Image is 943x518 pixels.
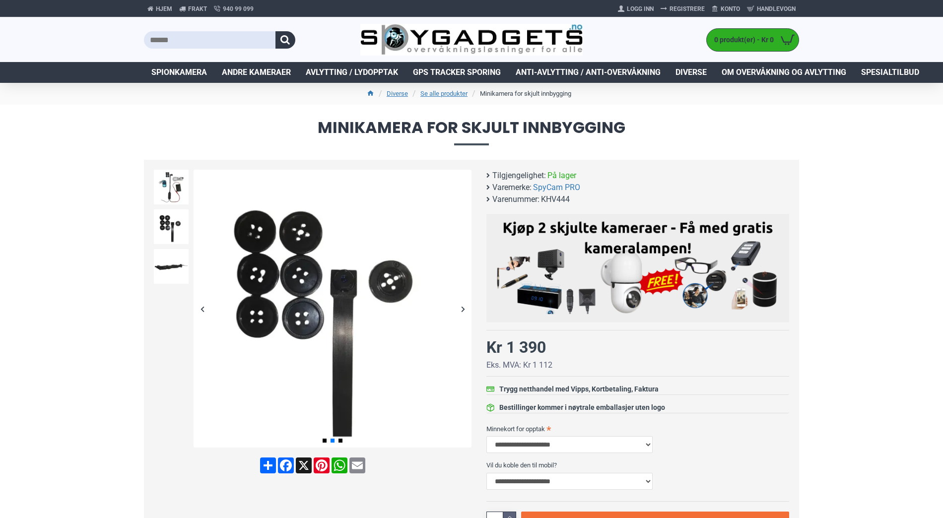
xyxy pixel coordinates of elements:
a: Diverse [668,62,714,83]
label: Vil du koble den til mobil? [486,457,789,473]
span: Konto [721,4,740,13]
a: Share [259,457,277,473]
span: Anti-avlytting / Anti-overvåkning [516,66,661,78]
span: På lager [547,170,576,182]
span: Handlevogn [757,4,796,13]
span: Diverse [675,66,707,78]
a: GPS Tracker Sporing [405,62,508,83]
span: Frakt [188,4,207,13]
b: Varenummer: [492,194,539,205]
img: Minikamera for skjult innbygging - SpyGadgets.no [154,209,189,244]
span: GPS Tracker Sporing [413,66,501,78]
span: Go to slide 2 [331,439,335,443]
img: Minikamera for skjult innbygging - SpyGadgets.no [194,170,471,448]
div: Trygg netthandel med Vipps, Kortbetaling, Faktura [499,384,659,394]
img: SpyGadgets.no [360,24,583,56]
a: Avlytting / Lydopptak [298,62,405,83]
a: Facebook [277,457,295,473]
a: Andre kameraer [214,62,298,83]
span: KHV444 [541,194,570,205]
a: Spionkamera [144,62,214,83]
a: 0 produkt(er) - Kr 0 [707,29,799,51]
a: Email [348,457,366,473]
a: SpyCam PRO [533,182,580,194]
span: Spesialtilbud [861,66,919,78]
span: Spionkamera [151,66,207,78]
a: Handlevogn [743,1,799,17]
span: Go to slide 3 [338,439,342,443]
a: X [295,457,313,473]
span: 940 99 099 [223,4,254,13]
span: Logg Inn [627,4,654,13]
a: Konto [708,1,743,17]
label: Minnekort for opptak [486,421,789,437]
a: WhatsApp [331,457,348,473]
div: Kr 1 390 [486,335,546,359]
a: Se alle produkter [420,89,468,99]
span: Hjem [156,4,172,13]
a: Registrere [657,1,708,17]
a: Diverse [387,89,408,99]
div: Bestillinger kommer i nøytrale emballasjer uten logo [499,402,665,413]
span: Andre kameraer [222,66,291,78]
img: Minikamera for skjult innbygging - SpyGadgets.no [154,249,189,284]
span: 0 produkt(er) - Kr 0 [707,35,776,45]
a: Om overvåkning og avlytting [714,62,854,83]
span: Go to slide 1 [323,439,327,443]
a: Spesialtilbud [854,62,927,83]
span: Avlytting / Lydopptak [306,66,398,78]
span: Minikamera for skjult innbygging [144,120,799,145]
span: Registrere [670,4,705,13]
b: Varemerke: [492,182,532,194]
div: Previous slide [194,300,211,318]
b: Tilgjengelighet: [492,170,546,182]
img: Kjøp 2 skjulte kameraer – Få med gratis kameralampe! [494,219,782,314]
a: Anti-avlytting / Anti-overvåkning [508,62,668,83]
span: Om overvåkning og avlytting [722,66,846,78]
div: Next slide [454,300,471,318]
a: Logg Inn [614,1,657,17]
img: Minikamera for skjult innbygging - SpyGadgets.no [154,170,189,204]
a: Pinterest [313,457,331,473]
